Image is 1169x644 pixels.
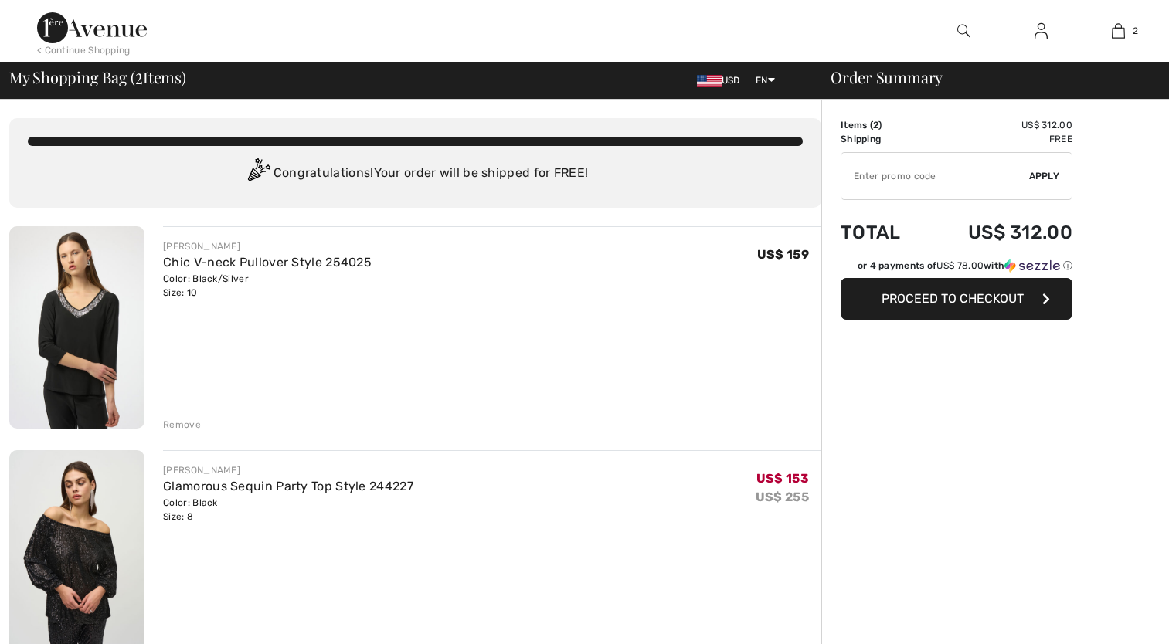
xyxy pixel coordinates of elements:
img: 1ère Avenue [37,12,147,43]
a: Glamorous Sequin Party Top Style 244227 [163,479,413,493]
button: Proceed to Checkout [841,278,1072,320]
td: Items ( ) [841,118,925,132]
a: Chic V-neck Pullover Style 254025 [163,255,372,269]
span: EN [756,75,775,86]
td: Shipping [841,132,925,146]
img: My Bag [1112,22,1125,40]
s: US$ 255 [756,490,809,504]
td: US$ 312.00 [925,118,1072,132]
td: Total [841,206,925,259]
div: Order Summary [812,69,1160,85]
img: US Dollar [697,75,722,87]
td: Free [925,132,1072,146]
span: US$ 159 [757,247,809,262]
img: Sezzle [1004,259,1060,273]
span: 2 [135,66,143,86]
div: Color: Black/Silver Size: 10 [163,272,372,300]
span: US$ 153 [756,471,809,486]
td: US$ 312.00 [925,206,1072,259]
div: < Continue Shopping [37,43,131,57]
div: [PERSON_NAME] [163,239,372,253]
div: Congratulations! Your order will be shipped for FREE! [28,158,803,189]
div: or 4 payments of with [858,259,1072,273]
span: 2 [873,120,878,130]
span: USD [697,75,746,86]
img: My Info [1035,22,1048,40]
span: Proceed to Checkout [882,291,1024,306]
div: Color: Black Size: 8 [163,496,413,524]
a: Sign In [1022,22,1060,41]
div: [PERSON_NAME] [163,463,413,477]
input: Promo code [841,153,1029,199]
img: Congratulation2.svg [243,158,274,189]
span: Apply [1029,169,1060,183]
a: 2 [1080,22,1156,40]
div: or 4 payments ofUS$ 78.00withSezzle Click to learn more about Sezzle [841,259,1072,278]
img: Chic V-neck Pullover Style 254025 [9,226,144,429]
span: US$ 78.00 [936,260,984,271]
span: 2 [1133,24,1138,38]
div: Remove [163,418,201,432]
img: search the website [957,22,970,40]
span: My Shopping Bag ( Items) [9,69,186,85]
